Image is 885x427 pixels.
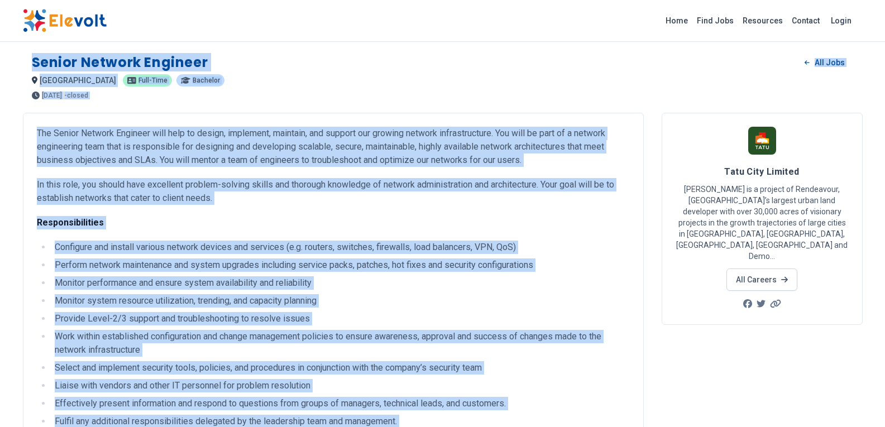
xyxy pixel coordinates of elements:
li: Monitor system resource utilization, trending, and capacity planning [51,294,630,308]
li: Liaise with vendors and other IT personnel for problem resolution [51,379,630,392]
span: [DATE] [42,92,62,99]
iframe: Chat Widget [829,373,885,427]
li: Effectively present information and respond to questions from groups of managers, technical leads... [51,397,630,410]
span: Bachelor [193,77,220,84]
a: Login [824,9,858,32]
li: Configure and install various network devices and services (e.g. routers, switches, firewalls, lo... [51,241,630,254]
a: Contact [787,12,824,30]
a: All Careers [726,268,797,291]
span: Full-time [138,77,168,84]
img: Elevolt [23,9,107,32]
li: Select and implement security tools, policies, and procedures in conjunction with the company’s s... [51,361,630,375]
strong: Responsibilities [37,217,104,228]
a: Find Jobs [692,12,738,30]
p: [PERSON_NAME] is a project of Rendeavour, [GEOGRAPHIC_DATA]’s largest urban land developer with o... [676,184,849,262]
img: Tatu City Limited [748,127,776,155]
li: Work within established configuration and change management policies to ensure awareness, approva... [51,330,630,357]
p: The Senior Network Engineer will help to design, implement, maintain, and support our growing net... [37,127,630,167]
p: In this role, you should have excellent problem-solving skills and thorough knowledge of network ... [37,178,630,205]
a: Home [661,12,692,30]
li: Perform network maintenance and system upgrades including service packs, patches, hot fixes and s... [51,258,630,272]
span: Tatu City Limited [724,166,800,177]
h1: Senior Network Engineer [32,54,208,71]
li: Provide Level-2/3 support and troubleshooting to resolve issues [51,312,630,325]
p: - closed [64,92,88,99]
a: All Jobs [796,54,853,71]
li: Monitor performance and ensure system availability and reliability [51,276,630,290]
span: [GEOGRAPHIC_DATA] [40,76,116,85]
a: Resources [738,12,787,30]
